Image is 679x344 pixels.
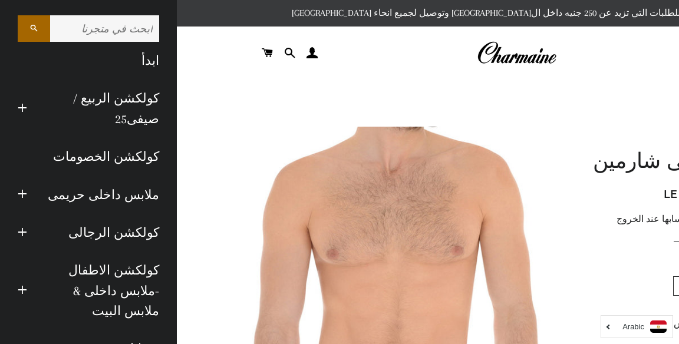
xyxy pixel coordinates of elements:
[622,323,644,330] i: Arabic
[36,176,168,214] a: ملابس داخلى حريمى
[9,42,168,80] a: ابدأ
[36,252,168,330] a: كولكشن الاطفال -ملابس داخلى & ملابس البيت
[607,320,667,333] a: Arabic
[50,15,159,42] input: ابحث في متجرنا
[9,138,168,176] a: كولكشن الخصومات
[36,80,168,138] a: كولكشن الربيع / صيفى25
[36,214,168,252] a: كولكشن الرجالى
[477,40,556,66] img: Charmaine Egypt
